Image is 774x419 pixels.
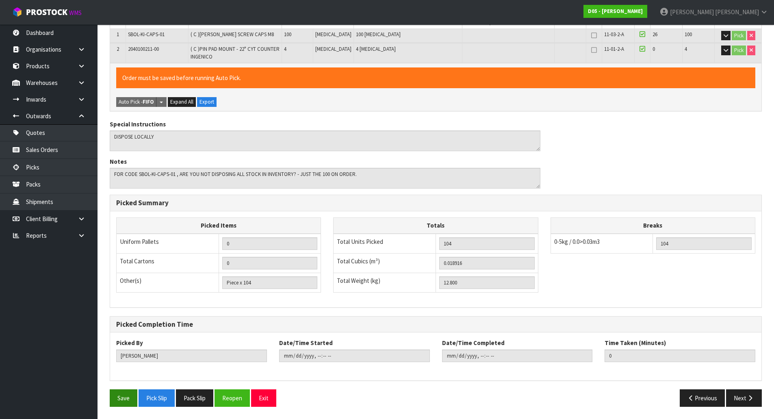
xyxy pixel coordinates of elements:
[732,31,746,41] button: Pick
[117,31,119,38] span: 1
[128,31,165,38] span: SBOL-KI-CAPS-01
[653,31,657,38] span: 26
[334,253,436,273] td: Total Cubics (m³)
[110,157,127,166] label: Notes
[26,7,67,17] span: ProStock
[176,389,213,407] button: Pack Slip
[554,238,600,245] span: 0-5kg / 0.0>0.03m3
[69,9,82,17] small: WMS
[116,199,755,207] h3: Picked Summary
[116,321,755,328] h3: Picked Completion Time
[116,339,143,347] label: Picked By
[605,339,666,347] label: Time Taken (Minutes)
[670,8,714,16] span: [PERSON_NAME]
[117,253,219,273] td: Total Cartons
[143,98,154,105] strong: FIFO
[726,389,762,407] button: Next
[117,46,119,52] span: 2
[116,97,156,107] button: Auto Pick -FIFO
[128,46,159,52] span: 2040100211-00
[222,257,318,269] input: OUTERS TOTAL = CTN
[334,218,538,234] th: Totals
[685,46,687,52] span: 4
[222,237,318,250] input: UNIFORM P LINES
[110,389,137,407] button: Save
[583,5,647,18] a: D05 - [PERSON_NAME]
[284,31,291,38] span: 100
[116,350,267,362] input: Picked By
[110,120,166,128] label: Special Instructions
[117,273,219,292] td: Other(s)
[139,389,175,407] button: Pick Slip
[191,31,274,38] span: ( C )[PERSON_NAME] SCREW CAPS M8
[685,31,692,38] span: 100
[442,339,505,347] label: Date/Time Completed
[605,350,755,362] input: Time Taken
[279,339,333,347] label: Date/Time Started
[315,46,351,52] span: [MEDICAL_DATA]
[315,31,351,38] span: [MEDICAL_DATA]
[215,389,250,407] button: Reopen
[653,46,655,52] span: 0
[334,273,436,292] td: Total Weight (kg)
[117,218,321,234] th: Picked Items
[284,46,286,52] span: 4
[680,389,725,407] button: Previous
[551,218,755,234] th: Breaks
[732,46,746,55] button: Pick
[168,97,196,107] button: Expand All
[715,8,759,16] span: [PERSON_NAME]
[116,67,755,88] div: Order must be saved before running Auto Pick.
[604,46,624,52] span: 11-01-2-A
[117,234,219,254] td: Uniform Pallets
[12,7,22,17] img: cube-alt.png
[604,31,624,38] span: 11-03-2-A
[251,389,276,407] button: Exit
[197,97,217,107] button: Export
[191,46,280,60] span: ( C )PIN PAD MOUNT - 22" CYT COUNTER INGENICO
[356,31,401,38] span: 100 [MEDICAL_DATA]
[356,46,396,52] span: 4 [MEDICAL_DATA]
[170,98,193,105] span: Expand All
[588,8,643,15] strong: D05 - [PERSON_NAME]
[334,234,436,254] td: Total Units Picked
